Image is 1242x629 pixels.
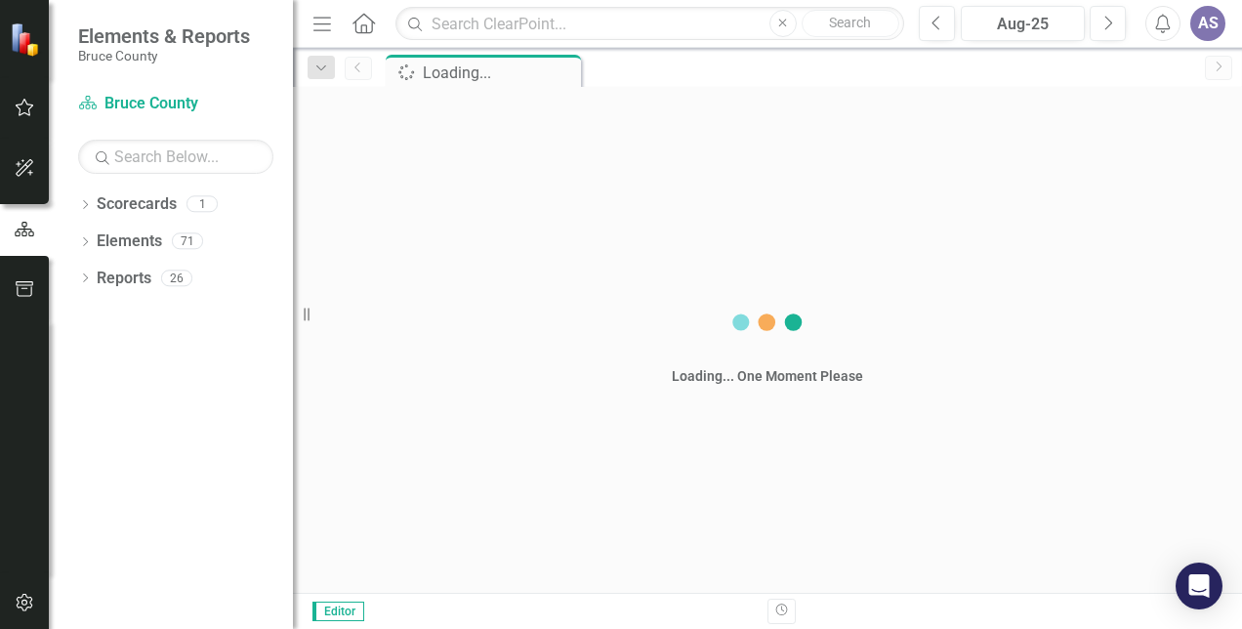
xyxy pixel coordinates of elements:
[78,24,250,48] span: Elements & Reports
[97,193,177,216] a: Scorecards
[961,6,1085,41] button: Aug-25
[78,140,273,174] input: Search Below...
[312,602,364,621] span: Editor
[78,48,250,63] small: Bruce County
[395,7,904,41] input: Search ClearPoint...
[161,270,192,286] div: 26
[78,93,273,115] a: Bruce County
[423,61,576,85] div: Loading...
[1190,6,1225,41] button: AS
[97,268,151,290] a: Reports
[10,22,44,57] img: ClearPoint Strategy
[968,13,1078,36] div: Aug-25
[97,231,162,253] a: Elements
[672,366,863,386] div: Loading... One Moment Please
[172,233,203,250] div: 71
[829,15,871,30] span: Search
[186,196,218,213] div: 1
[1176,563,1222,609] div: Open Intercom Messenger
[802,10,899,37] button: Search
